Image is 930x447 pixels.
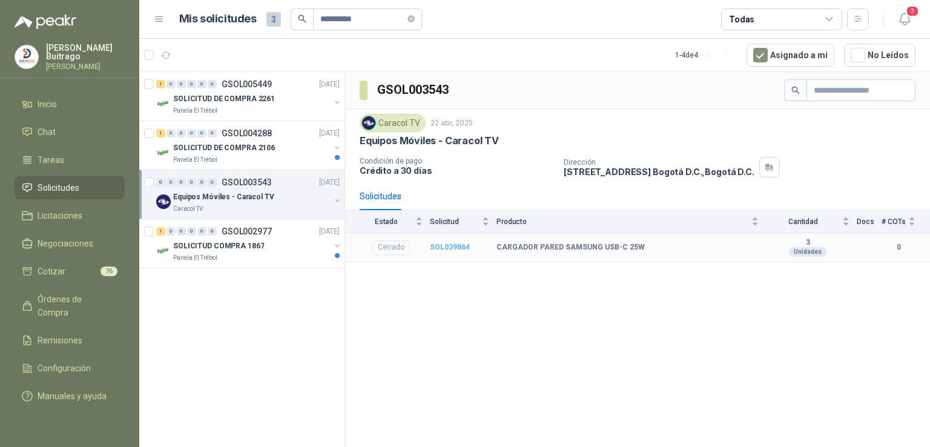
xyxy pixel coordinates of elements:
div: 1 - 4 de 4 [675,45,737,65]
button: 3 [894,8,915,30]
button: No Leídos [844,44,915,67]
th: Estado [345,210,430,233]
p: GSOL005449 [222,80,272,88]
a: Manuales y ayuda [15,385,125,408]
p: Panela El Trébol [173,253,217,263]
a: Órdenes de Compra [15,288,125,324]
p: Dirección [564,158,754,167]
a: Solicitudes [15,176,125,199]
span: Producto [496,217,749,226]
a: Configuración [15,357,125,380]
span: Solicitud [430,217,480,226]
span: search [791,86,800,94]
div: 0 [208,129,217,137]
span: Cotizar [38,265,65,278]
span: # COTs [882,217,906,226]
div: 1 [156,129,165,137]
img: Logo peakr [15,15,76,29]
a: Cotizar76 [15,260,125,283]
p: [STREET_ADDRESS] Bogotá D.C. , Bogotá D.C. [564,167,754,177]
div: 0 [187,178,196,187]
div: 0 [187,129,196,137]
a: Inicio [15,93,125,116]
span: close-circle [407,13,415,25]
th: Cantidad [766,210,857,233]
span: Inicio [38,98,57,111]
div: Unidades [789,247,826,257]
div: 0 [156,178,165,187]
th: Producto [496,210,766,233]
span: search [298,15,306,23]
p: GSOL003543 [222,178,272,187]
img: Company Logo [362,116,375,130]
p: Equipos Móviles - Caracol TV [173,191,274,203]
span: 76 [101,267,117,276]
span: Remisiones [38,334,82,347]
p: SOLICITUD COMPRA 1867 [173,240,264,252]
div: 0 [208,80,217,88]
span: 3 [266,12,281,27]
img: Company Logo [15,45,38,68]
span: Configuración [38,362,91,375]
a: SOL039864 [430,243,470,251]
p: SOLICITUD DE COMPRA 2106 [173,142,275,154]
div: 0 [197,178,206,187]
p: [DATE] [319,177,340,188]
span: Estado [360,217,413,226]
img: Company Logo [156,145,171,160]
div: Solicitudes [360,190,401,203]
span: Chat [38,125,56,139]
span: Negociaciones [38,237,93,250]
img: Company Logo [156,96,171,111]
div: 0 [187,80,196,88]
p: GSOL002977 [222,227,272,236]
p: Crédito a 30 días [360,165,554,176]
span: Solicitudes [38,181,79,194]
p: [PERSON_NAME] Buitrago [46,44,125,61]
p: Panela El Trébol [173,106,217,116]
div: 0 [177,178,186,187]
p: Equipos Móviles - Caracol TV [360,134,499,147]
a: Chat [15,121,125,144]
span: close-circle [407,15,415,22]
a: 1 0 0 0 0 0 GSOL002977[DATE] Company LogoSOLICITUD COMPRA 1867Panela El Trébol [156,224,342,263]
b: CARGADOR PARED SAMSUNG USB-C 25W [496,243,645,253]
div: 0 [177,227,186,236]
div: Cerrado [372,240,410,255]
button: Asignado a mi [747,44,834,67]
p: SOLICITUD DE COMPRA 2261 [173,93,275,105]
div: Todas [729,13,754,26]
div: 0 [167,80,176,88]
span: Cantidad [766,217,840,226]
div: 0 [197,129,206,137]
p: Panela El Trébol [173,155,217,165]
div: 1 [156,80,165,88]
h3: GSOL003543 [377,81,450,99]
a: Licitaciones [15,204,125,227]
th: Solicitud [430,210,496,233]
a: 1 0 0 0 0 0 GSOL004288[DATE] Company LogoSOLICITUD DE COMPRA 2106Panela El Trébol [156,126,342,165]
img: Company Logo [156,194,171,209]
div: 0 [197,80,206,88]
div: 0 [177,129,186,137]
span: Licitaciones [38,209,82,222]
span: 3 [906,5,919,17]
p: Caracol TV [173,204,203,214]
p: [DATE] [319,79,340,90]
a: Remisiones [15,329,125,352]
div: 0 [177,80,186,88]
div: 0 [167,227,176,236]
img: Company Logo [156,243,171,258]
a: 0 0 0 0 0 0 GSOL003543[DATE] Company LogoEquipos Móviles - Caracol TVCaracol TV [156,175,342,214]
span: Manuales y ayuda [38,389,107,403]
div: 0 [167,129,176,137]
a: Tareas [15,148,125,171]
p: [DATE] [319,128,340,139]
p: [PERSON_NAME] [46,63,125,70]
div: 0 [208,178,217,187]
div: Caracol TV [360,114,426,132]
p: 22 abr, 2025 [430,118,473,129]
div: 0 [167,178,176,187]
p: Condición de pago [360,157,554,165]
